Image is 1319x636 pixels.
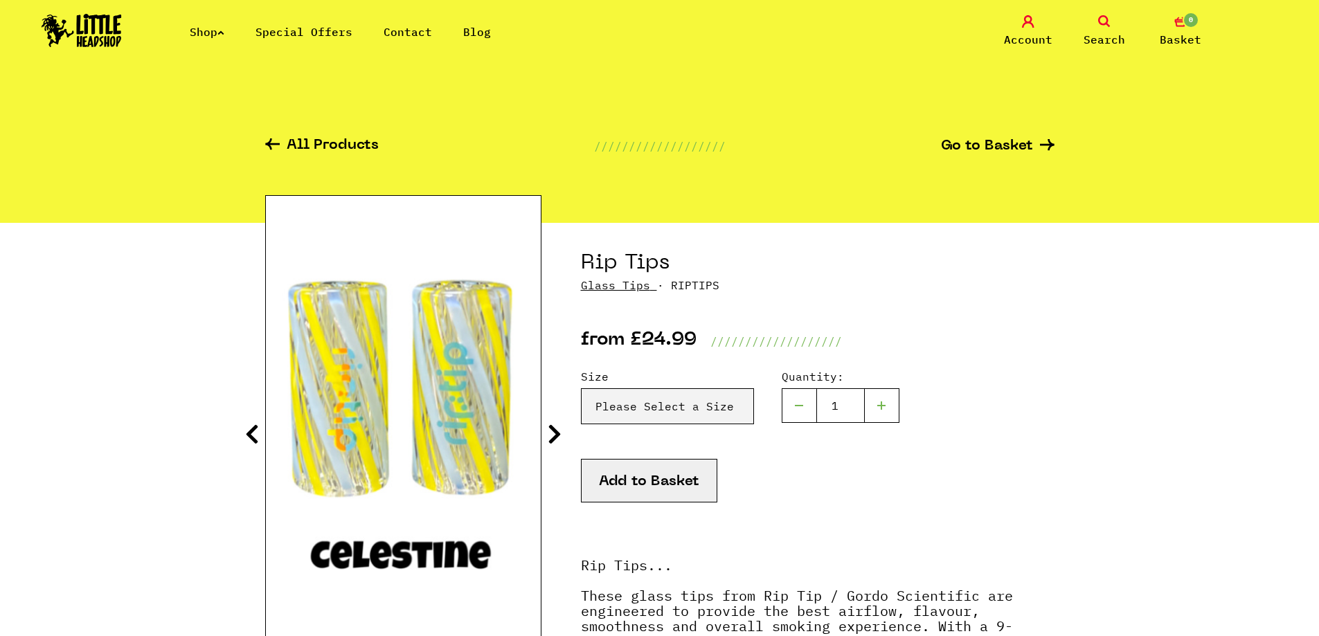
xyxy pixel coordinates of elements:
a: Blog [463,25,491,39]
span: Account [1004,31,1052,48]
p: /////////////////// [710,333,842,349]
a: Shop [190,25,224,39]
a: 0 Basket [1146,15,1215,48]
img: Rip Tips image 1 [266,251,541,594]
label: Size [581,368,754,385]
img: Little Head Shop Logo [42,14,122,47]
span: Basket [1160,31,1201,48]
a: Contact [384,25,432,39]
span: Search [1084,31,1125,48]
a: Search [1070,15,1139,48]
input: 1 [816,388,865,423]
button: Add to Basket [581,459,717,502]
span: 0 [1183,12,1199,28]
p: · RIPTIPS [581,277,1055,293]
a: Glass Tips [581,278,650,292]
label: Quantity: [782,368,899,385]
a: All Products [265,138,379,154]
h1: Rip Tips [581,251,1055,277]
a: Special Offers [255,25,352,39]
p: from £24.99 [581,333,697,349]
p: /////////////////// [594,138,726,154]
a: Go to Basket [941,139,1055,154]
